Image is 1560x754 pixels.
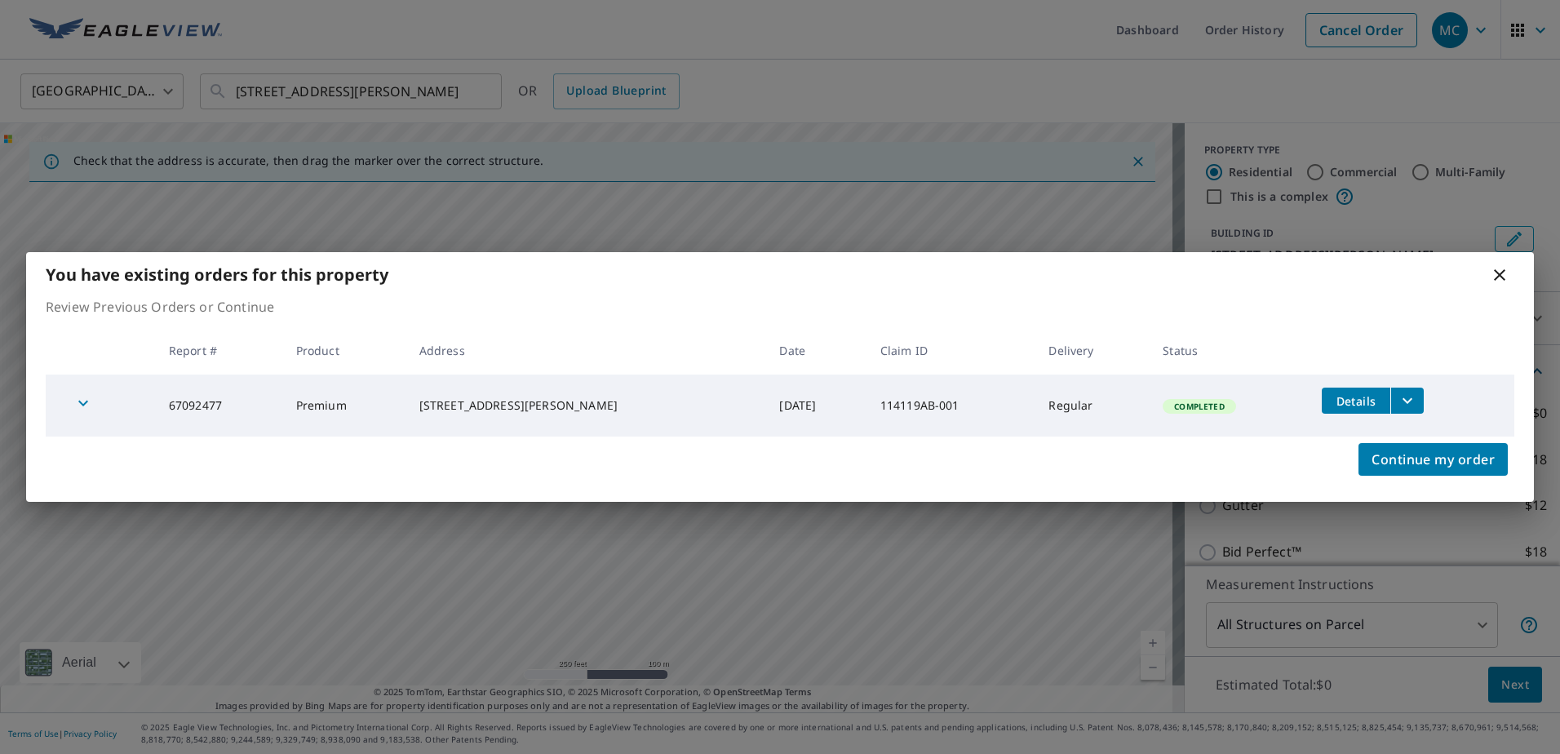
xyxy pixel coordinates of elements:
span: Continue my order [1372,448,1495,471]
th: Address [406,326,767,375]
td: Premium [283,375,406,437]
span: Completed [1164,401,1234,412]
div: [STREET_ADDRESS][PERSON_NAME] [419,397,754,414]
th: Status [1150,326,1309,375]
th: Claim ID [867,326,1036,375]
p: Review Previous Orders or Continue [46,297,1514,317]
span: Details [1332,393,1381,409]
td: 114119AB-001 [867,375,1036,437]
th: Report # [156,326,283,375]
th: Delivery [1035,326,1150,375]
b: You have existing orders for this property [46,264,388,286]
button: filesDropdownBtn-67092477 [1390,388,1424,414]
button: detailsBtn-67092477 [1322,388,1390,414]
td: Regular [1035,375,1150,437]
th: Product [283,326,406,375]
td: [DATE] [766,375,866,437]
th: Date [766,326,866,375]
td: 67092477 [156,375,283,437]
button: Continue my order [1358,443,1508,476]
